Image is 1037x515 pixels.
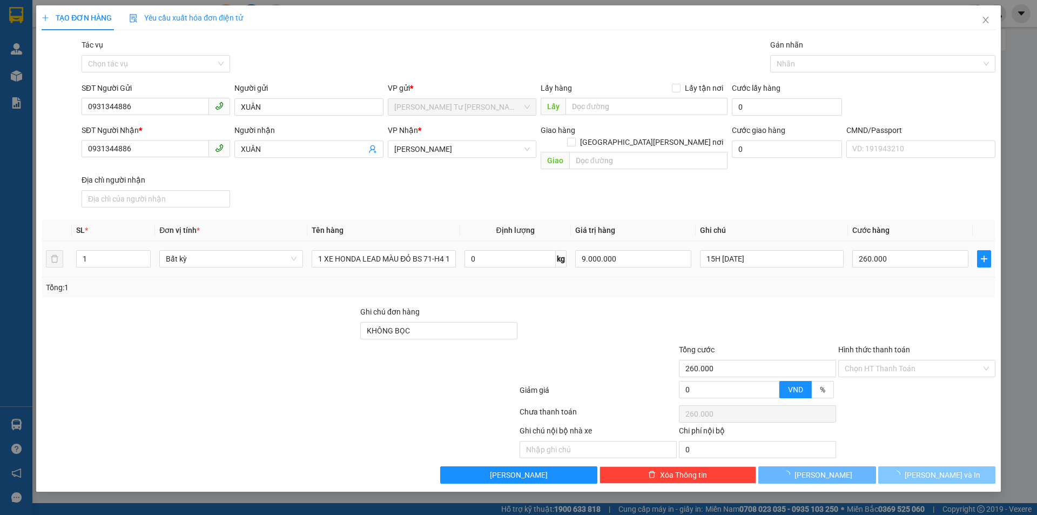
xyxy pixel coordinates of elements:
div: Địa chỉ người nhận [82,174,230,186]
span: Bất kỳ [166,251,297,267]
div: Người nhận [234,124,383,136]
input: Ghi chú đơn hàng [360,322,517,339]
input: Dọc đường [569,152,728,169]
label: Cước lấy hàng [732,84,780,92]
div: Chi phí nội bộ [679,425,836,441]
input: Nhập ghi chú [520,441,677,458]
span: VP Nhận [388,126,418,135]
button: [PERSON_NAME] [758,466,876,484]
span: close [981,16,990,24]
span: Định lượng [496,226,535,235]
span: Giá trị hàng [575,226,615,235]
span: Lấy [541,98,565,115]
span: delete [648,471,656,479]
span: Yêu cầu xuất hóa đơn điện tử [129,14,243,22]
span: [GEOGRAPHIC_DATA][PERSON_NAME] nơi [576,136,728,148]
input: 0 [575,250,691,267]
img: icon [129,14,138,23]
span: % [820,385,825,394]
input: Cước lấy hàng [732,98,842,116]
div: Chưa thanh toán [518,406,678,425]
span: loading [783,471,794,478]
button: deleteXóa Thông tin [600,466,757,484]
span: loading [893,471,905,478]
div: CMND/Passport [846,124,995,136]
input: VD: Bàn, Ghế [312,250,455,267]
span: [PERSON_NAME] và In [905,469,980,481]
div: VP gửi [388,82,536,94]
input: Dọc đường [565,98,728,115]
label: Cước giao hàng [732,126,785,135]
span: Đơn vị tính [159,226,200,235]
button: plus [977,250,991,267]
button: Close [971,5,1001,36]
span: [PERSON_NAME] [794,469,852,481]
label: Tác vụ [82,41,103,49]
button: [PERSON_NAME] [440,466,597,484]
span: Lấy tận nơi [681,82,728,94]
th: Ghi chú [696,220,848,241]
input: Cước giao hàng [732,141,842,158]
span: plus [42,14,49,22]
span: phone [215,102,224,110]
span: Lấy hàng [541,84,572,92]
div: Người gửi [234,82,383,94]
div: Ghi chú nội bộ nhà xe [520,425,677,441]
label: Hình thức thanh toán [838,345,910,354]
span: kg [556,250,567,267]
span: VND [788,385,803,394]
span: Tổng cước [679,345,715,354]
span: SL [76,226,85,235]
div: Tổng: 1 [46,282,400,293]
label: Gán nhãn [770,41,803,49]
input: Địa chỉ của người nhận [82,190,230,208]
span: TẠO ĐƠN HÀNG [42,14,112,22]
button: [PERSON_NAME] và In [878,466,995,484]
div: SĐT Người Nhận [82,124,230,136]
label: Ghi chú đơn hàng [360,307,420,316]
span: Giao [541,152,569,169]
div: SĐT Người Gửi [82,82,230,94]
span: Giao hàng [541,126,575,135]
span: Xóa Thông tin [660,469,707,481]
span: Ngã Tư Huyện [394,99,530,115]
span: Hồ Chí Minh [394,141,530,157]
div: Giảm giá [518,384,678,403]
span: user-add [368,145,377,153]
button: delete [46,250,63,267]
span: phone [215,144,224,152]
span: Cước hàng [852,226,890,235]
span: Tên hàng [312,226,344,235]
span: [PERSON_NAME] [490,469,548,481]
input: Ghi Chú [700,250,844,267]
span: plus [978,255,991,263]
